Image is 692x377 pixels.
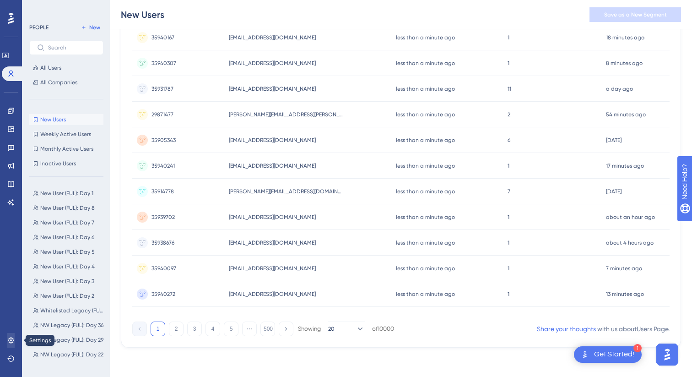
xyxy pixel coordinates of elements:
div: New Users [121,8,164,21]
span: 20 [328,325,335,333]
span: [PERSON_NAME][EMAIL_ADDRESS][PERSON_NAME][DOMAIN_NAME] [229,111,343,118]
a: Share your thoughts [537,325,596,333]
span: 35940097 [151,265,176,272]
span: New User (FUL): Day 2 [40,292,94,300]
button: New User (FUL): Day 8 [29,202,109,213]
span: 1 [508,265,509,272]
time: [DATE] [606,188,622,195]
span: 35940307 [151,60,176,67]
time: less than a minute ago [396,265,455,272]
button: New User (FUL): Day 4 [29,261,109,272]
input: Search [48,44,96,51]
span: NW Legacy (FUL): Day 29 [40,336,103,344]
span: [EMAIL_ADDRESS][DOMAIN_NAME] [229,162,316,169]
span: Whitelisted Legacy (FUL): Day 2 [40,307,105,314]
button: All Users [29,62,103,73]
span: All Users [40,64,61,71]
span: 1 [508,34,509,41]
time: less than a minute ago [396,34,455,41]
time: less than a minute ago [396,86,455,92]
button: Save as a New Segment [589,7,681,22]
time: a day ago [606,86,633,92]
span: [EMAIL_ADDRESS][DOMAIN_NAME] [229,137,316,144]
span: All Companies [40,79,77,86]
button: 2 [169,322,184,336]
span: New [89,24,100,31]
span: 1 [508,213,509,221]
time: less than a minute ago [396,291,455,297]
span: New User (FUL): Day 3 [40,278,94,285]
button: Whitelisted Legacy (FUL): Day 2 [29,305,109,316]
span: New User (FUL): Day 5 [40,248,95,256]
time: less than a minute ago [396,111,455,118]
button: All Companies [29,77,103,88]
button: NW Legacy (FUL): Day 36 [29,320,109,331]
div: Open Get Started! checklist, remaining modules: 1 [574,346,642,363]
span: 35905343 [151,137,176,144]
time: less than a minute ago [396,188,455,195]
time: about an hour ago [606,214,655,220]
button: 5 [224,322,238,336]
button: New User (FUL): Day 1 [29,188,109,199]
div: of 10000 [372,325,394,333]
span: 35914778 [151,188,174,195]
span: 1 [508,162,509,169]
span: Monthly Active Users [40,145,93,153]
span: New User (FUL): Day 1 [40,190,93,197]
img: launcher-image-alternative-text [579,349,590,360]
span: [EMAIL_ADDRESS][DOMAIN_NAME] [229,85,316,93]
button: Weekly Active Users [29,129,103,140]
span: 35939702 [151,213,175,221]
span: [EMAIL_ADDRESS][DOMAIN_NAME] [229,265,316,272]
time: less than a minute ago [396,60,455,66]
span: New Users [40,116,66,123]
span: Need Help? [22,2,57,13]
button: New User (FUL): Day 3 [29,276,109,287]
time: [DATE] [606,137,622,143]
button: Monthly Active Users [29,143,103,154]
time: 13 minutes ago [606,291,644,297]
time: 7 minutes ago [606,265,642,272]
time: 8 minutes ago [606,60,643,66]
span: Weekly Active Users [40,131,91,138]
button: 1 [151,322,165,336]
button: New User (FUL): Day 2 [29,290,109,301]
div: Showing [298,325,321,333]
button: New User (FUL): Day 5 [29,246,109,257]
span: 35938676 [151,239,174,246]
div: PEOPLE [29,24,49,31]
time: 17 minutes ago [606,163,644,169]
span: 35940167 [151,34,174,41]
span: 11 [508,85,511,93]
span: Save as a New Segment [604,11,667,18]
span: 35931787 [151,85,173,93]
span: 2 [508,111,510,118]
span: [EMAIL_ADDRESS][DOMAIN_NAME] [229,34,316,41]
span: Inactive Users [40,160,76,167]
span: 35940241 [151,162,175,169]
span: [PERSON_NAME][EMAIL_ADDRESS][DOMAIN_NAME] [229,188,343,195]
span: New User (FUL): Day 4 [40,263,95,270]
div: Get Started! [594,350,634,360]
span: 1 [508,60,509,67]
span: NW Legacy (FUL): Day 22 [40,351,103,358]
time: 54 minutes ago [606,111,646,118]
button: New Users [29,114,103,125]
button: New User (FUL): Day 6 [29,232,109,243]
span: New User (FUL): Day 6 [40,234,94,241]
button: 500 [260,322,275,336]
time: 18 minutes ago [606,34,644,41]
span: New User (FUL): Day 7 [40,219,94,226]
div: 1 [633,344,642,352]
time: less than a minute ago [396,137,455,143]
div: with us about Users Page . [537,323,670,334]
time: less than a minute ago [396,214,455,220]
span: [EMAIL_ADDRESS][DOMAIN_NAME] [229,239,316,246]
span: [EMAIL_ADDRESS][DOMAIN_NAME] [229,213,316,221]
button: 4 [205,322,220,336]
button: New User (FUL): Day 7 [29,217,109,228]
span: [EMAIL_ADDRESS][DOMAIN_NAME] [229,290,316,298]
span: 29871477 [151,111,173,118]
